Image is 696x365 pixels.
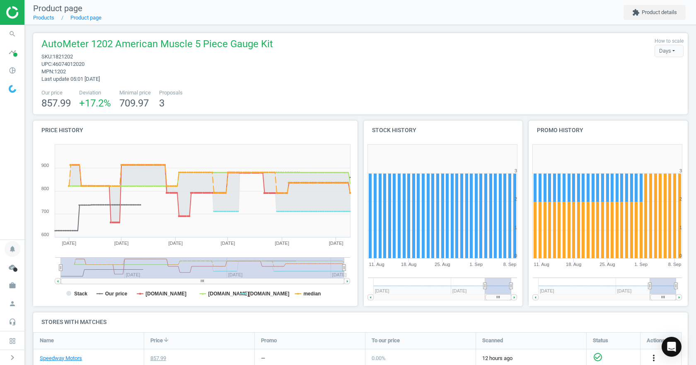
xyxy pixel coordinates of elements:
tspan: Our price [105,291,128,297]
i: timeline [5,44,20,60]
i: search [5,26,20,42]
span: 857.99 [41,97,71,109]
button: chevron_right [2,352,23,363]
tspan: [DATE] [221,241,235,246]
tspan: 25. Aug [600,262,615,267]
span: Name [40,337,54,344]
span: Minimal price [119,89,151,97]
span: 12 hours ago [482,355,580,362]
i: arrow_downward [163,336,169,343]
text: 2 [679,196,682,201]
span: Price [150,337,163,344]
tspan: 11. Aug [534,262,549,267]
span: Our price [41,89,71,97]
tspan: 8. Sep [503,262,516,267]
text: 1 [679,225,682,230]
div: Open Intercom Messenger [662,337,681,357]
span: 709.97 [119,97,149,109]
text: 900 [41,163,49,168]
i: cloud_done [5,259,20,275]
span: sku : [41,53,53,60]
tspan: 8. Sep [668,262,681,267]
i: check_circle_outline [593,352,603,362]
div: — [261,355,265,362]
tspan: 11. Aug [369,262,384,267]
a: Product page [70,15,101,21]
text: 1 [514,225,517,230]
span: +17.2 % [79,97,111,109]
a: Products [33,15,54,21]
span: Product page [33,3,82,13]
i: pie_chart_outlined [5,63,20,78]
button: extensionProduct details [623,5,686,20]
span: Actions [647,337,665,344]
tspan: Stack [74,291,87,297]
text: 700 [41,209,49,214]
span: AutoMeter 1202 American Muscle 5 Piece Gauge Kit [41,37,273,53]
tspan: [DOMAIN_NAME] [249,291,290,297]
h4: Stores with matches [33,312,688,332]
span: upc : [41,61,53,67]
i: chevron_right [7,353,17,363]
button: more_vert [649,353,659,364]
tspan: 1. Sep [635,262,648,267]
tspan: [DATE] [329,241,343,246]
tspan: median [303,291,321,297]
tspan: [DATE] [332,272,347,277]
i: headset_mic [5,314,20,330]
tspan: [DOMAIN_NAME] [208,291,249,297]
i: person [5,296,20,312]
text: 0 [514,253,517,258]
text: 2 [514,196,517,201]
img: ajHJNr6hYgQAAAAASUVORK5CYII= [6,6,65,19]
span: 1821202 [53,53,73,60]
tspan: [DATE] [62,241,76,246]
span: 0.00 % [372,355,386,361]
i: more_vert [649,353,659,363]
tspan: 1. Sep [469,262,483,267]
span: mpn : [41,68,54,75]
div: Days [655,45,684,57]
div: 857.99 [150,355,166,362]
tspan: [DATE] [168,241,183,246]
i: extension [632,9,640,16]
i: notifications [5,241,20,257]
span: 1202 [54,68,66,75]
a: Speedway Motors [40,355,82,362]
tspan: [DATE] [275,241,289,246]
img: wGWNvw8QSZomAAAAABJRU5ErkJggg== [9,85,16,93]
span: 46074012020 [53,61,85,67]
h4: Promo history [529,121,688,140]
span: Scanned [482,337,503,344]
span: Promo [261,337,277,344]
tspan: 18. Aug [566,262,581,267]
tspan: [DOMAIN_NAME] [145,291,186,297]
text: 600 [41,232,49,237]
text: 3 [514,168,517,173]
text: 0 [679,253,682,258]
i: work [5,278,20,293]
span: To our price [372,337,400,344]
text: 800 [41,186,49,191]
tspan: 18. Aug [401,262,416,267]
span: 3 [159,97,164,109]
h4: Stock history [364,121,523,140]
text: 3 [679,168,682,173]
span: Status [593,337,608,344]
tspan: [DATE] [114,241,129,246]
label: How to scale [655,38,684,45]
span: Deviation [79,89,111,97]
tspan: 25. Aug [435,262,450,267]
h4: Price history [33,121,358,140]
span: Last update 05:01 [DATE] [41,76,100,82]
span: Proposals [159,89,183,97]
